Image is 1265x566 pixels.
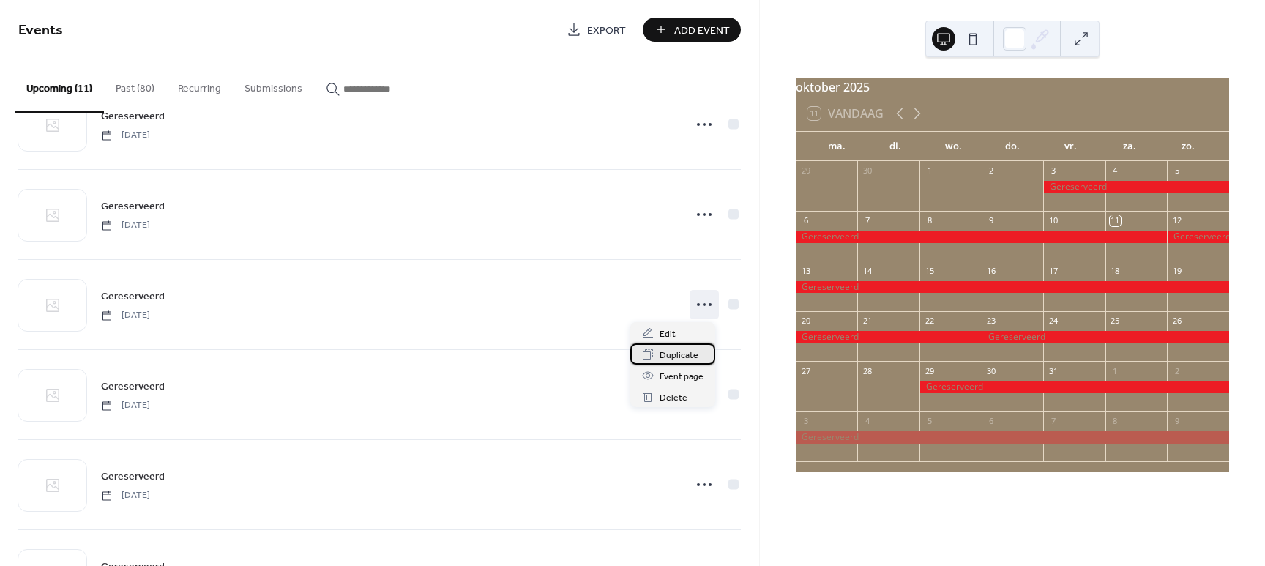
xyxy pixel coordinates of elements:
[862,365,873,376] div: 28
[15,59,104,113] button: Upcoming (11)
[862,265,873,276] div: 14
[1110,415,1121,426] div: 8
[800,316,811,327] div: 20
[862,316,873,327] div: 21
[866,132,925,161] div: di.
[1171,265,1182,276] div: 19
[101,129,150,142] span: [DATE]
[101,309,150,322] span: [DATE]
[101,199,165,215] span: Gereserveerd
[1042,132,1100,161] div: vr.
[101,289,165,305] span: Gereserveerd
[1048,265,1059,276] div: 17
[1167,231,1229,243] div: Gereserveerd
[101,489,150,502] span: [DATE]
[986,265,997,276] div: 16
[924,165,935,176] div: 1
[1048,316,1059,327] div: 24
[796,431,1229,444] div: Gereserveerd
[924,316,935,327] div: 22
[807,132,866,161] div: ma.
[1110,165,1121,176] div: 4
[1048,165,1059,176] div: 3
[1048,215,1059,226] div: 10
[986,316,997,327] div: 23
[101,469,165,485] span: Gereserveerd
[233,59,314,111] button: Submissions
[660,327,676,342] span: Edit
[924,365,935,376] div: 29
[660,348,698,363] span: Duplicate
[556,18,637,42] a: Export
[587,23,626,38] span: Export
[101,379,165,395] span: Gereserveerd
[1171,365,1182,376] div: 2
[862,215,873,226] div: 7
[925,132,983,161] div: wo.
[1171,165,1182,176] div: 5
[1159,132,1217,161] div: zo.
[924,415,935,426] div: 5
[101,108,165,124] a: Gereserveerd
[660,369,704,384] span: Event page
[982,331,1229,343] div: Gereserveerd
[800,365,811,376] div: 27
[796,331,982,343] div: Gereserveerd
[800,165,811,176] div: 29
[796,78,1229,96] div: oktober 2025
[986,165,997,176] div: 2
[1100,132,1159,161] div: za.
[800,215,811,226] div: 6
[101,378,165,395] a: Gereserveerd
[1171,215,1182,226] div: 12
[1171,415,1182,426] div: 9
[643,18,741,42] button: Add Event
[800,415,811,426] div: 3
[1048,415,1059,426] div: 7
[166,59,233,111] button: Recurring
[104,59,166,111] button: Past (80)
[101,288,165,305] a: Gereserveerd
[674,23,730,38] span: Add Event
[101,109,165,124] span: Gereserveerd
[101,219,150,232] span: [DATE]
[1048,365,1059,376] div: 31
[1110,265,1121,276] div: 18
[986,215,997,226] div: 9
[924,265,935,276] div: 15
[1110,316,1121,327] div: 25
[1110,215,1121,226] div: 11
[862,415,873,426] div: 4
[983,132,1042,161] div: do.
[919,381,1229,393] div: Gereserveerd
[1043,181,1229,193] div: Gereserveerd
[796,231,1168,243] div: Gereserveerd
[101,468,165,485] a: Gereserveerd
[1110,365,1121,376] div: 1
[101,399,150,412] span: [DATE]
[986,415,997,426] div: 6
[796,281,1229,294] div: Gereserveerd
[986,365,997,376] div: 30
[660,390,687,406] span: Delete
[18,16,63,45] span: Events
[800,265,811,276] div: 13
[101,198,165,215] a: Gereserveerd
[924,215,935,226] div: 8
[862,165,873,176] div: 30
[1171,316,1182,327] div: 26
